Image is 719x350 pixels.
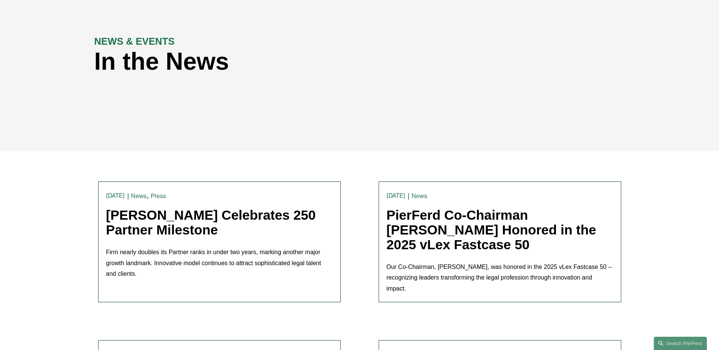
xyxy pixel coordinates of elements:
[387,208,596,252] a: PierFerd Co-Chairman [PERSON_NAME] Honored in the 2025 vLex Fastcase 50
[131,192,147,200] a: News
[94,48,492,75] h1: In the News
[106,208,316,237] a: [PERSON_NAME] Celebrates 250 Partner Milestone
[106,247,333,280] p: Firm nearly doubles its Partner ranks in under two years, marking another major growth landmark. ...
[151,192,166,200] a: Press
[412,192,427,200] a: News
[94,36,175,47] strong: NEWS & EVENTS
[387,262,613,294] p: Our Co-Chairman, [PERSON_NAME], was honored in the 2025 vLex Fastcase 50 – recognizing leaders tr...
[387,193,406,199] time: [DATE]
[147,192,149,200] span: ,
[654,337,707,350] a: Search this site
[106,193,125,199] time: [DATE]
